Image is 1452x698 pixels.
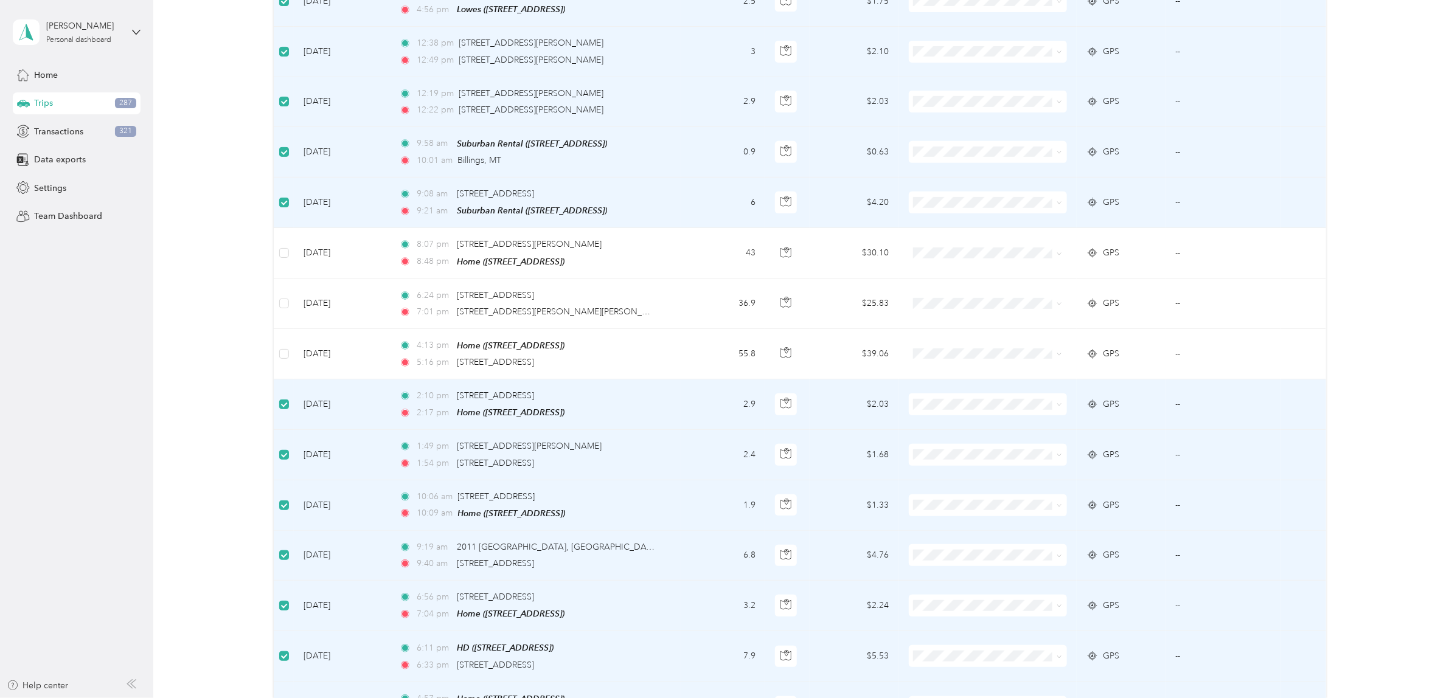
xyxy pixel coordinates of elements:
[294,531,389,581] td: [DATE]
[459,105,604,115] span: [STREET_ADDRESS][PERSON_NAME]
[457,257,564,266] span: Home ([STREET_ADDRESS])
[1165,228,1281,278] td: --
[417,305,451,319] span: 7:01 pm
[810,27,898,77] td: $2.10
[1165,329,1281,379] td: --
[1165,631,1281,682] td: --
[457,306,669,317] span: [STREET_ADDRESS][PERSON_NAME][PERSON_NAME]
[457,542,844,552] span: 2011 [GEOGRAPHIC_DATA], [GEOGRAPHIC_DATA], [GEOGRAPHIC_DATA], [GEOGRAPHIC_DATA]
[681,27,765,77] td: 3
[294,228,389,278] td: [DATE]
[457,4,565,14] span: Lowes ([STREET_ADDRESS])
[681,531,765,581] td: 6.8
[417,506,453,520] span: 10:09 am
[417,204,451,218] span: 9:21 am
[294,329,389,379] td: [DATE]
[7,679,69,692] button: Help center
[294,480,389,531] td: [DATE]
[457,458,534,468] span: [STREET_ADDRESS]
[681,329,765,379] td: 55.8
[417,289,451,302] span: 6:24 pm
[417,137,451,150] span: 9:58 am
[1103,599,1119,612] span: GPS
[1103,145,1119,159] span: GPS
[1103,246,1119,260] span: GPS
[417,641,451,655] span: 6:11 pm
[810,480,898,531] td: $1.33
[46,19,122,32] div: [PERSON_NAME]
[810,379,898,430] td: $2.03
[1165,77,1281,127] td: --
[459,55,604,65] span: [STREET_ADDRESS][PERSON_NAME]
[1103,398,1119,411] span: GPS
[1165,279,1281,329] td: --
[457,290,534,300] span: [STREET_ADDRESS]
[810,631,898,682] td: $5.53
[457,390,534,401] span: [STREET_ADDRESS]
[457,643,554,652] span: HD ([STREET_ADDRESS])
[810,178,898,228] td: $4.20
[417,3,451,16] span: 4:56 pm
[115,126,136,137] span: 321
[417,457,451,470] span: 1:54 pm
[457,340,564,350] span: Home ([STREET_ADDRESS])
[417,590,451,604] span: 6:56 pm
[417,339,451,352] span: 4:13 pm
[46,36,111,44] div: Personal dashboard
[417,541,451,554] span: 9:19 am
[681,178,765,228] td: 6
[457,609,564,618] span: Home ([STREET_ADDRESS])
[457,592,534,602] span: [STREET_ADDRESS]
[417,607,451,621] span: 7:04 pm
[294,379,389,430] td: [DATE]
[681,228,765,278] td: 43
[294,631,389,682] td: [DATE]
[1103,196,1119,209] span: GPS
[34,125,83,138] span: Transactions
[417,187,451,201] span: 9:08 am
[1103,448,1119,461] span: GPS
[417,36,454,50] span: 12:38 pm
[810,329,898,379] td: $39.06
[417,440,451,453] span: 1:49 pm
[457,441,602,451] span: [STREET_ADDRESS][PERSON_NAME]
[1165,531,1281,581] td: --
[417,356,451,369] span: 5:16 pm
[457,139,607,148] span: Suburban Rental ([STREET_ADDRESS])
[681,127,765,178] td: 0.9
[417,87,454,100] span: 12:19 pm
[810,430,898,480] td: $1.68
[1165,379,1281,430] td: --
[681,77,765,127] td: 2.9
[1103,45,1119,58] span: GPS
[1103,297,1119,310] span: GPS
[294,27,389,77] td: [DATE]
[810,581,898,631] td: $2.24
[457,188,534,199] span: [STREET_ADDRESS]
[457,660,534,670] span: [STREET_ADDRESS]
[417,490,453,503] span: 10:06 am
[681,279,765,329] td: 36.9
[810,77,898,127] td: $2.03
[810,279,898,329] td: $25.83
[294,127,389,178] td: [DATE]
[294,581,389,631] td: [DATE]
[34,153,86,166] span: Data exports
[294,77,389,127] td: [DATE]
[459,88,604,98] span: [STREET_ADDRESS][PERSON_NAME]
[457,558,534,568] span: [STREET_ADDRESS]
[810,127,898,178] td: $0.63
[417,255,451,268] span: 8:48 pm
[681,581,765,631] td: 3.2
[810,531,898,581] td: $4.76
[294,178,389,228] td: [DATE]
[1103,649,1119,663] span: GPS
[1103,347,1119,361] span: GPS
[34,210,102,223] span: Team Dashboard
[457,357,534,367] span: [STREET_ADDRESS]
[458,155,502,165] span: Billings, MT
[1103,499,1119,512] span: GPS
[34,182,66,195] span: Settings
[459,38,604,48] span: [STREET_ADDRESS][PERSON_NAME]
